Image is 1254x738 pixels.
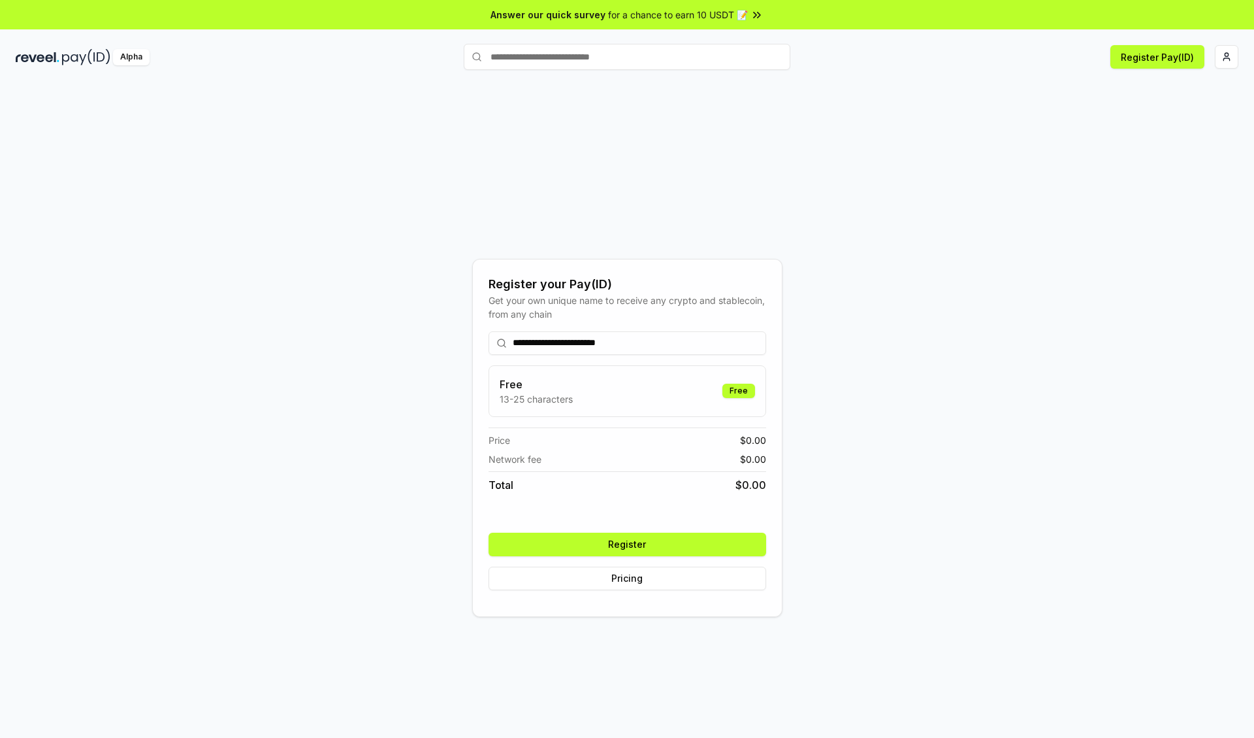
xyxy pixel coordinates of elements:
[113,49,150,65] div: Alpha
[722,384,755,398] div: Free
[489,533,766,556] button: Register
[489,294,766,321] div: Get your own unique name to receive any crypto and stablecoin, from any chain
[16,49,59,65] img: reveel_dark
[608,8,748,22] span: for a chance to earn 10 USDT 📝
[1110,45,1204,69] button: Register Pay(ID)
[489,275,766,294] div: Register your Pay(ID)
[500,377,573,392] h3: Free
[62,49,110,65] img: pay_id
[489,452,541,466] span: Network fee
[740,433,766,447] span: $ 0.00
[489,477,513,493] span: Total
[500,392,573,406] p: 13-25 characters
[740,452,766,466] span: $ 0.00
[489,433,510,447] span: Price
[735,477,766,493] span: $ 0.00
[490,8,605,22] span: Answer our quick survey
[489,567,766,590] button: Pricing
